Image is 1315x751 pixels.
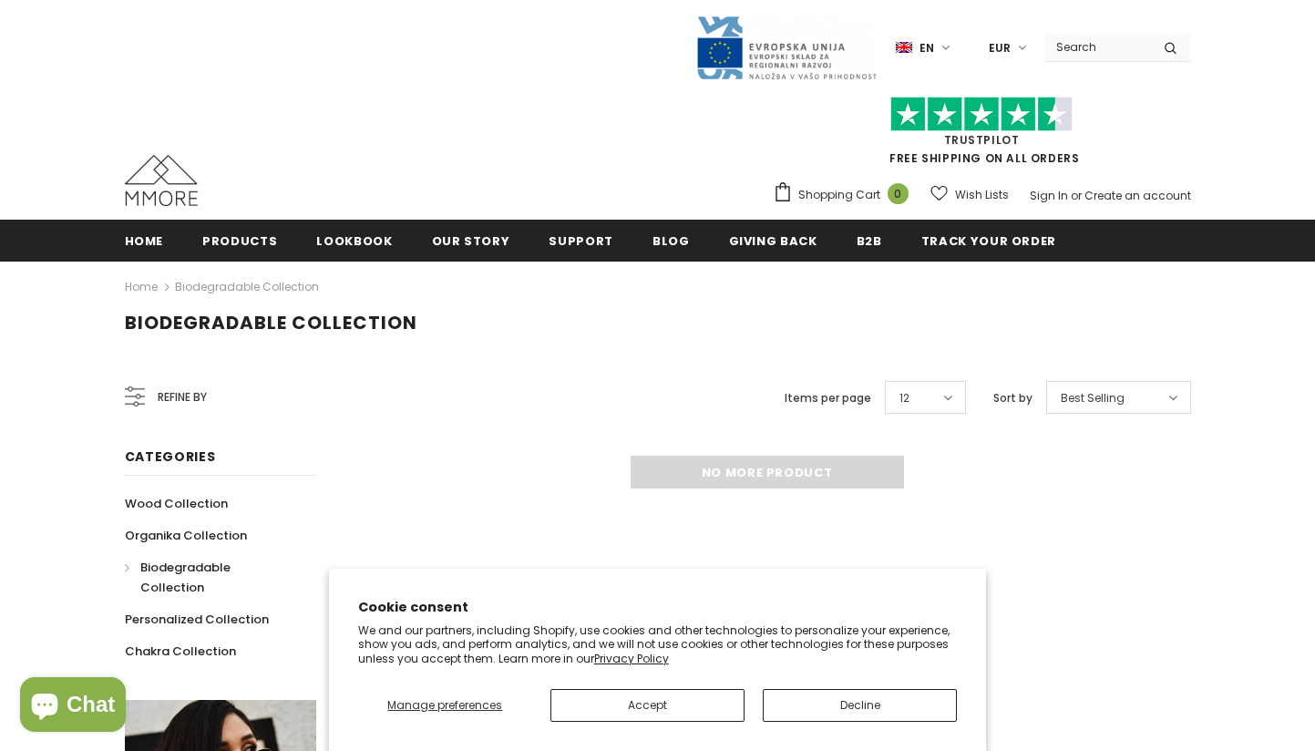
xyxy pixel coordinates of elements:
a: Giving back [729,220,817,261]
span: or [1071,188,1082,203]
span: Our Story [432,232,510,250]
a: B2B [857,220,882,261]
a: Chakra Collection [125,635,236,667]
a: Blog [652,220,690,261]
a: Javni Razpis [695,39,878,55]
label: Items per page [785,389,871,407]
label: Sort by [993,389,1032,407]
span: Lookbook [316,232,392,250]
p: We and our partners, including Shopify, use cookies and other technologies to personalize your ex... [358,623,958,666]
a: Home [125,276,158,298]
a: Create an account [1084,188,1191,203]
span: Biodegradable Collection [140,559,231,596]
span: Personalized Collection [125,611,269,628]
span: Categories [125,448,216,466]
span: Blog [652,232,690,250]
a: Biodegradable Collection [175,279,319,294]
a: Organika Collection [125,520,247,551]
a: Sign In [1030,188,1068,203]
span: 0 [888,183,909,204]
img: i-lang-1.png [896,40,912,56]
span: Home [125,232,164,250]
span: Best Selling [1061,389,1125,407]
a: Trustpilot [944,132,1020,148]
img: Trust Pilot Stars [890,97,1073,132]
a: Biodegradable Collection [125,551,296,603]
span: Biodegradable Collection [125,310,417,335]
a: Wood Collection [125,488,228,520]
span: B2B [857,232,882,250]
span: EUR [989,39,1011,57]
a: Our Story [432,220,510,261]
button: Manage preferences [358,689,532,722]
button: Decline [763,689,957,722]
a: Products [202,220,277,261]
span: Track your order [921,232,1056,250]
a: support [549,220,613,261]
span: 12 [899,389,909,407]
inbox-online-store-chat: Shopify online store chat [15,677,131,736]
span: FREE SHIPPING ON ALL ORDERS [773,105,1191,166]
span: Refine by [158,387,207,407]
span: Shopping Cart [798,186,880,204]
h2: Cookie consent [358,598,958,617]
a: Wish Lists [930,179,1009,211]
span: Products [202,232,277,250]
span: Wish Lists [955,186,1009,204]
span: support [549,232,613,250]
a: Privacy Policy [594,651,669,666]
a: Track your order [921,220,1056,261]
a: Personalized Collection [125,603,269,635]
img: MMORE Cases [125,155,198,206]
a: Shopping Cart 0 [773,181,918,209]
button: Accept [550,689,745,722]
span: en [919,39,934,57]
a: Lookbook [316,220,392,261]
a: Home [125,220,164,261]
img: Javni Razpis [695,15,878,81]
input: Search Site [1045,34,1150,60]
span: Wood Collection [125,495,228,512]
span: Manage preferences [387,697,502,713]
span: Organika Collection [125,527,247,544]
span: Chakra Collection [125,643,236,660]
span: Giving back [729,232,817,250]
